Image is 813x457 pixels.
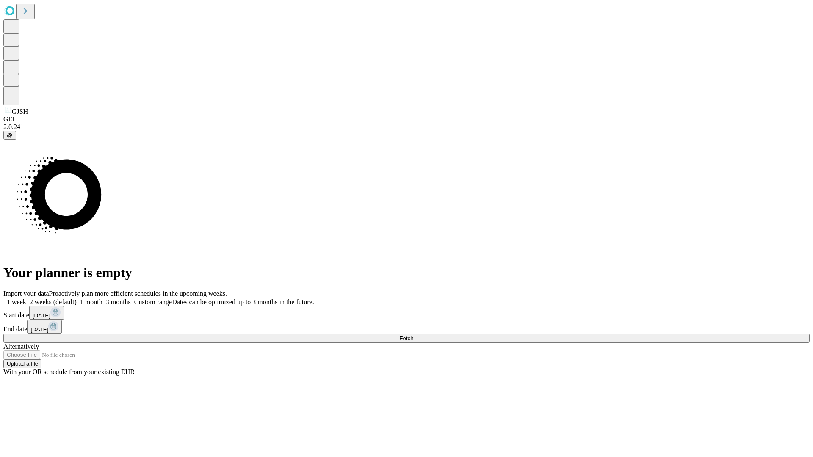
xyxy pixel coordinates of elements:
span: [DATE] [33,312,50,319]
h1: Your planner is empty [3,265,810,281]
span: 3 months [106,298,131,306]
span: Fetch [399,335,413,341]
span: Import your data [3,290,49,297]
span: Custom range [134,298,172,306]
span: @ [7,132,13,138]
span: [DATE] [30,326,48,333]
span: Alternatively [3,343,39,350]
div: 2.0.241 [3,123,810,131]
span: 2 weeks (default) [30,298,77,306]
button: [DATE] [27,320,62,334]
button: [DATE] [29,306,64,320]
span: With your OR schedule from your existing EHR [3,368,135,375]
span: 1 week [7,298,26,306]
div: End date [3,320,810,334]
div: GEI [3,116,810,123]
span: Dates can be optimized up to 3 months in the future. [172,298,314,306]
button: @ [3,131,16,140]
button: Upload a file [3,359,41,368]
span: 1 month [80,298,102,306]
span: GJSH [12,108,28,115]
button: Fetch [3,334,810,343]
div: Start date [3,306,810,320]
span: Proactively plan more efficient schedules in the upcoming weeks. [49,290,227,297]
